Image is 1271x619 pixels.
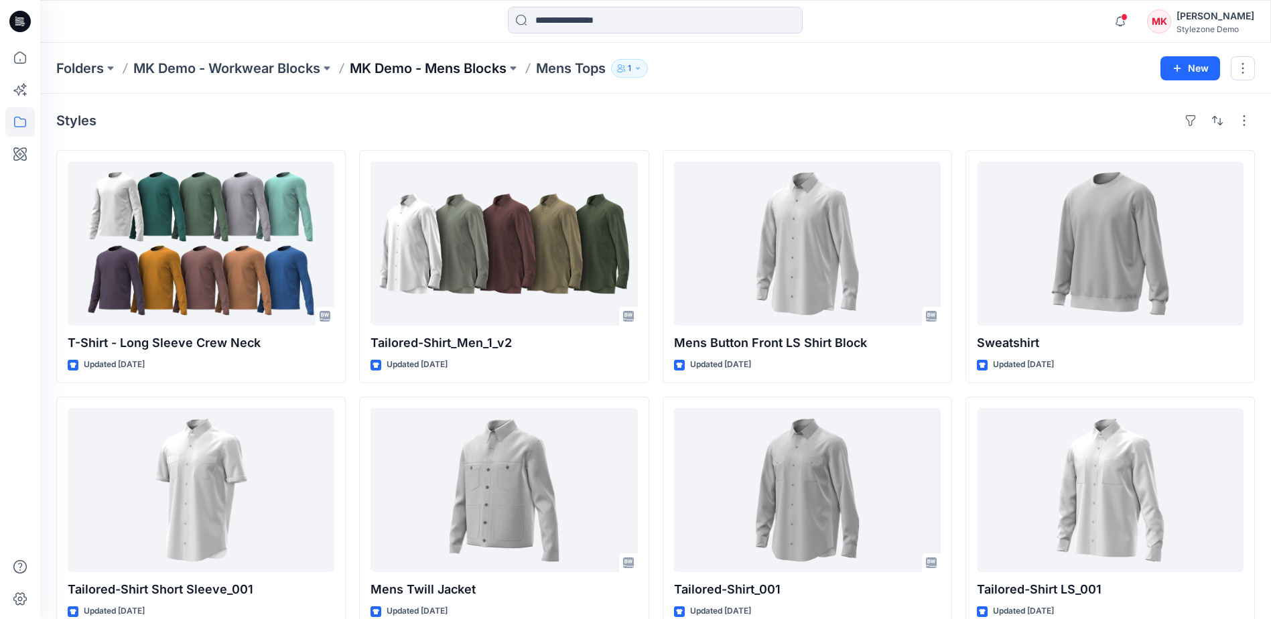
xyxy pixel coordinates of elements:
p: Updated [DATE] [993,358,1054,372]
p: Updated [DATE] [387,604,448,618]
p: Updated [DATE] [690,358,751,372]
button: 1 [611,59,648,78]
a: Tailored-Shirt LS_001 [977,408,1244,572]
a: Tailored-Shirt Short Sleeve_001 [68,408,334,572]
a: Mens Twill Jacket [371,408,637,572]
a: Mens Button Front LS Shirt Block [674,161,941,326]
h4: Styles [56,113,96,129]
p: Updated [DATE] [84,358,145,372]
p: T-Shirt - Long Sleeve Crew Neck [68,334,334,352]
a: T-Shirt - Long Sleeve Crew Neck [68,161,334,326]
p: Updated [DATE] [84,604,145,618]
p: Updated [DATE] [993,604,1054,618]
p: Mens Twill Jacket [371,580,637,599]
div: MK [1147,9,1171,33]
p: 1 [628,61,631,76]
p: Tailored-Shirt_001 [674,580,941,599]
p: Updated [DATE] [690,604,751,618]
div: [PERSON_NAME] [1177,8,1254,24]
p: Updated [DATE] [387,358,448,372]
div: Stylezone Demo [1177,24,1254,34]
p: Tailored-Shirt LS_001 [977,580,1244,599]
button: New [1160,56,1220,80]
p: Mens Button Front LS Shirt Block [674,334,941,352]
a: Folders [56,59,104,78]
p: Sweatshirt [977,334,1244,352]
p: Tailored-Shirt_Men_1_v2 [371,334,637,352]
p: Tailored-Shirt Short Sleeve_001 [68,580,334,599]
a: MK Demo - Mens Blocks [350,59,507,78]
p: Mens Tops [536,59,606,78]
a: Tailored-Shirt_001 [674,408,941,572]
a: MK Demo - Workwear Blocks [133,59,320,78]
a: Tailored-Shirt_Men_1_v2 [371,161,637,326]
a: Sweatshirt [977,161,1244,326]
